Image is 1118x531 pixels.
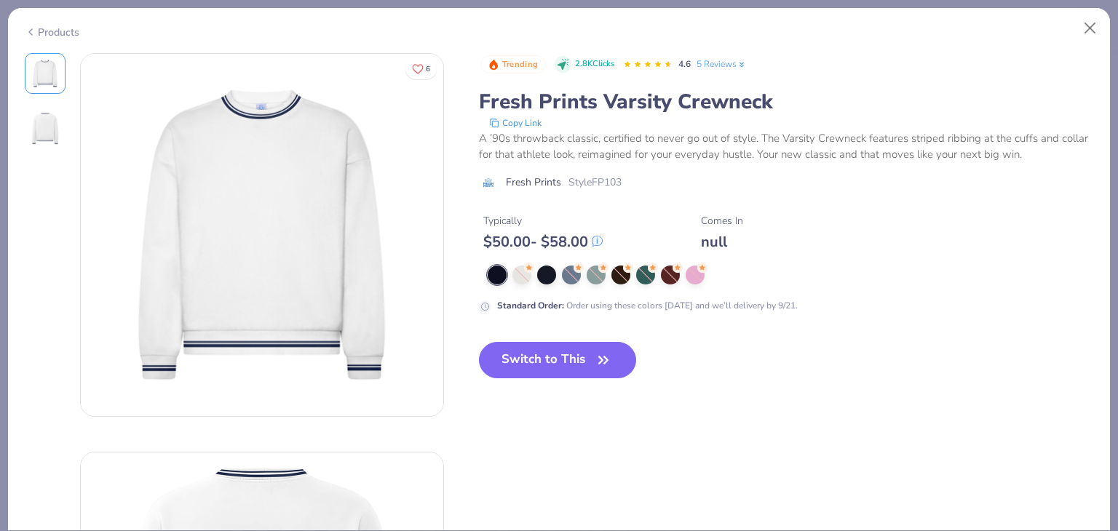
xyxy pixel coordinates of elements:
[479,342,637,378] button: Switch to This
[678,58,691,70] span: 4.6
[485,116,546,130] button: copy to clipboard
[488,59,499,71] img: Trending sort
[405,58,437,79] button: Like
[623,53,673,76] div: 4.6 Stars
[1077,15,1104,42] button: Close
[483,233,603,251] div: $ 50.00 - $ 58.00
[701,213,743,228] div: Comes In
[426,65,430,73] span: 6
[483,213,603,228] div: Typically
[502,60,538,68] span: Trending
[479,88,1094,116] div: Fresh Prints Varsity Crewneck
[697,57,747,71] a: 5 Reviews
[506,175,561,190] span: Fresh Prints
[701,233,743,251] div: null
[575,58,614,71] span: 2.8K Clicks
[81,54,443,416] img: Front
[28,111,63,146] img: Back
[480,55,546,74] button: Badge Button
[28,56,63,91] img: Front
[479,130,1094,163] div: A ’90s throwback classic, certified to never go out of style. The Varsity Crewneck features strip...
[568,175,622,190] span: Style FP103
[25,25,79,40] div: Products
[479,177,499,188] img: brand logo
[497,299,798,312] div: Order using these colors [DATE] and we’ll delivery by 9/21.
[497,300,564,311] strong: Standard Order :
